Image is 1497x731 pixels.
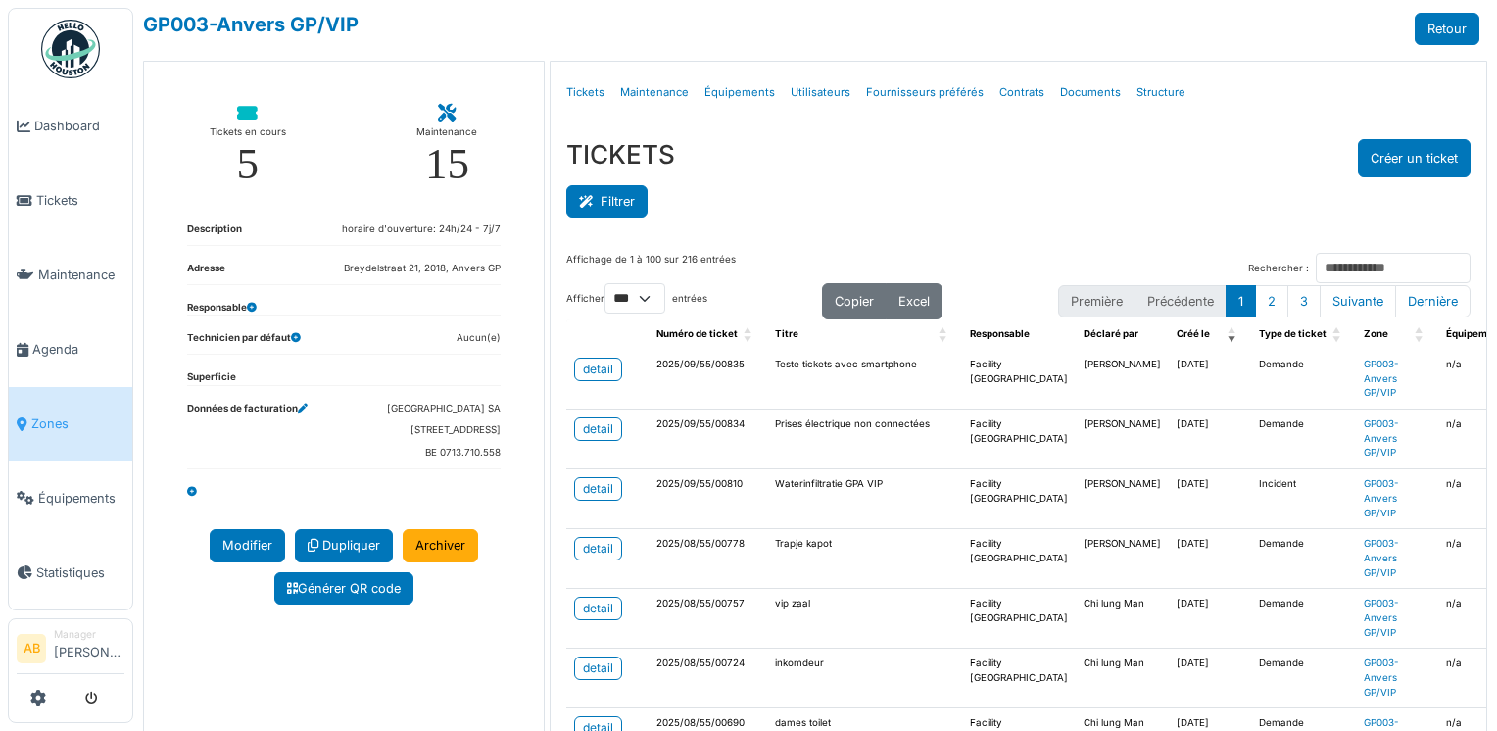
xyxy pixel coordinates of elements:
a: Fournisseurs préférés [858,70,991,116]
td: [DATE] [1169,529,1251,589]
td: [DATE] [1169,649,1251,708]
td: 2025/08/55/00778 [649,529,767,589]
td: [PERSON_NAME] [1076,350,1169,410]
td: Demande [1251,410,1356,469]
td: [DATE] [1169,469,1251,529]
div: Affichage de 1 à 100 sur 216 entrées [566,253,736,283]
a: GP003-Anvers GP/VIP [1364,658,1399,697]
a: GP003-Anvers GP/VIP [143,13,359,36]
td: Facility [GEOGRAPHIC_DATA] [962,649,1076,708]
button: Excel [886,283,942,319]
dt: Technicien par défaut [187,331,301,354]
td: Demande [1251,589,1356,649]
button: 1 [1226,285,1256,317]
span: Copier [835,294,874,309]
a: detail [574,358,622,381]
button: Next [1320,285,1396,317]
div: detail [583,420,613,438]
span: Type de ticket [1259,328,1327,339]
a: Équipements [9,461,132,535]
button: Copier [822,283,887,319]
td: Chi lung Man [1076,649,1169,708]
td: Demande [1251,529,1356,589]
button: 3 [1287,285,1321,317]
label: Afficher entrées [566,283,707,314]
dd: [GEOGRAPHIC_DATA] SA [387,402,501,416]
button: Créer un ticket [1358,139,1471,177]
a: Zones [9,387,132,462]
td: 2025/08/55/00757 [649,589,767,649]
div: detail [583,600,613,617]
span: Tickets [36,191,124,210]
div: Tickets en cours [210,122,286,142]
a: Générer QR code [274,572,413,605]
a: detail [574,537,622,560]
a: Statistiques [9,535,132,609]
span: Créé le: Activate to remove sorting [1228,319,1239,350]
a: GP003-Anvers GP/VIP [1364,478,1399,517]
a: GP003-Anvers GP/VIP [1364,359,1399,398]
a: Équipements [697,70,783,116]
a: Archiver [403,529,478,561]
dd: [STREET_ADDRESS] [387,423,501,438]
span: Numéro de ticket: Activate to sort [744,319,755,350]
td: vip zaal [767,589,962,649]
div: Maintenance [416,122,477,142]
td: [DATE] [1169,410,1251,469]
span: Agenda [32,340,124,359]
td: 2025/09/55/00835 [649,350,767,410]
span: Type de ticket: Activate to sort [1332,319,1344,350]
a: detail [574,597,622,620]
a: Tickets [9,164,132,238]
td: [PERSON_NAME] [1076,469,1169,529]
a: Utilisateurs [783,70,858,116]
span: Responsable [970,328,1030,339]
span: Zone: Activate to sort [1415,319,1426,350]
td: Waterinfiltratie GPA VIP [767,469,962,529]
span: Équipements [38,489,124,508]
td: [DATE] [1169,589,1251,649]
img: Badge_color-CXgf-gQk.svg [41,20,100,78]
a: Retour [1415,13,1479,45]
dt: Superficie [187,370,236,385]
div: 5 [236,142,259,186]
div: Manager [54,627,124,642]
a: GP003-Anvers GP/VIP [1364,538,1399,577]
li: AB [17,634,46,663]
span: Titre: Activate to sort [939,319,950,350]
span: Créé le [1177,328,1210,339]
dt: Responsable [187,301,257,316]
a: Maintenance 15 [401,89,494,202]
span: Titre [775,328,798,339]
td: [PERSON_NAME] [1076,529,1169,589]
td: 2025/09/55/00810 [649,469,767,529]
a: Dupliquer [295,529,393,561]
a: Contrats [991,70,1052,116]
span: Zones [31,414,124,433]
dt: Description [187,222,242,245]
span: Numéro de ticket [656,328,738,339]
select: Afficherentrées [604,283,665,314]
a: Structure [1129,70,1193,116]
div: detail [583,361,613,378]
div: detail [583,659,613,677]
div: detail [583,540,613,558]
div: 15 [425,142,469,186]
a: detail [574,657,622,680]
td: Incident [1251,469,1356,529]
label: Rechercher : [1248,262,1309,276]
td: [DATE] [1169,350,1251,410]
span: Maintenance [38,266,124,284]
dt: Adresse [187,262,225,284]
span: Statistiques [36,563,124,582]
td: [PERSON_NAME] [1076,410,1169,469]
td: 2025/09/55/00834 [649,410,767,469]
a: Modifier [210,529,285,561]
td: Teste tickets avec smartphone [767,350,962,410]
a: Tickets [558,70,612,116]
nav: pagination [1058,285,1471,317]
li: [PERSON_NAME] [54,627,124,669]
a: Agenda [9,313,132,387]
td: Facility [GEOGRAPHIC_DATA] [962,410,1076,469]
dt: Données de facturation [187,402,308,468]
